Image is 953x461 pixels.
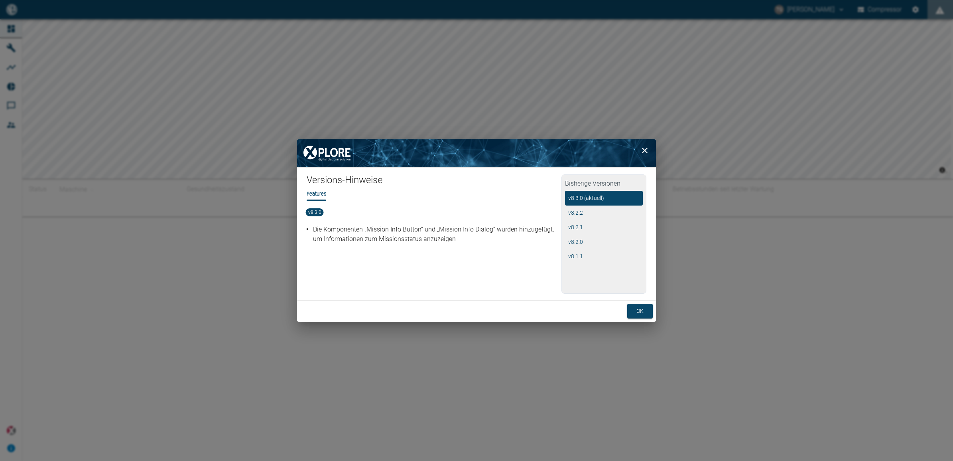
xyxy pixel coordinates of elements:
button: v8.3.0 (aktuell) [565,191,643,206]
h2: Bisherige Versionen [565,178,643,191]
img: background image [297,139,656,167]
button: v8.1.1 [565,249,643,264]
button: v8.2.0 [565,235,643,249]
button: close [637,142,653,158]
h1: Versions-Hinweise [307,174,561,190]
span: v8.3.0 [306,208,324,216]
img: XPLORE Logo [297,139,357,167]
button: v8.2.1 [565,220,643,235]
li: Features [307,190,326,198]
button: v8.2.2 [565,206,643,220]
p: Die Komponenten „Mission Info Button“ und „Mission Info Dialog“ wurden hinzugefügt, um Informatio... [313,225,559,244]
button: ok [627,304,653,319]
